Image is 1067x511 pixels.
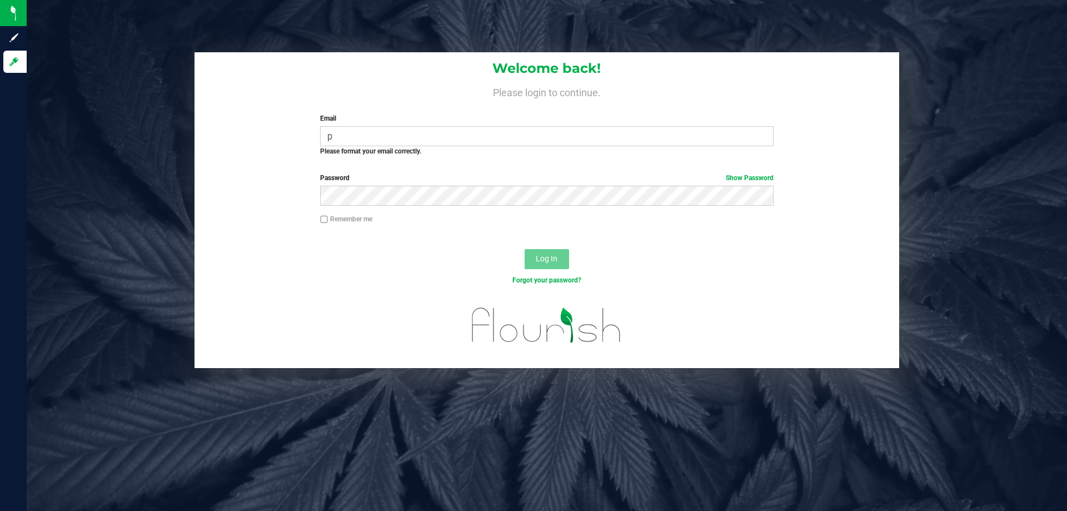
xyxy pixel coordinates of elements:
button: Log In [525,249,569,269]
span: Log In [536,254,557,263]
inline-svg: Log in [8,56,19,67]
strong: Please format your email correctly. [320,147,421,155]
a: Forgot your password? [512,276,581,284]
input: Remember me [320,216,328,224]
span: Password [320,174,350,182]
h4: Please login to continue. [195,85,899,98]
img: flourish_logo.svg [458,297,635,354]
a: Show Password [726,174,774,182]
inline-svg: Sign up [8,32,19,43]
h1: Welcome back! [195,61,899,76]
label: Remember me [320,214,372,224]
label: Email [320,113,773,123]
